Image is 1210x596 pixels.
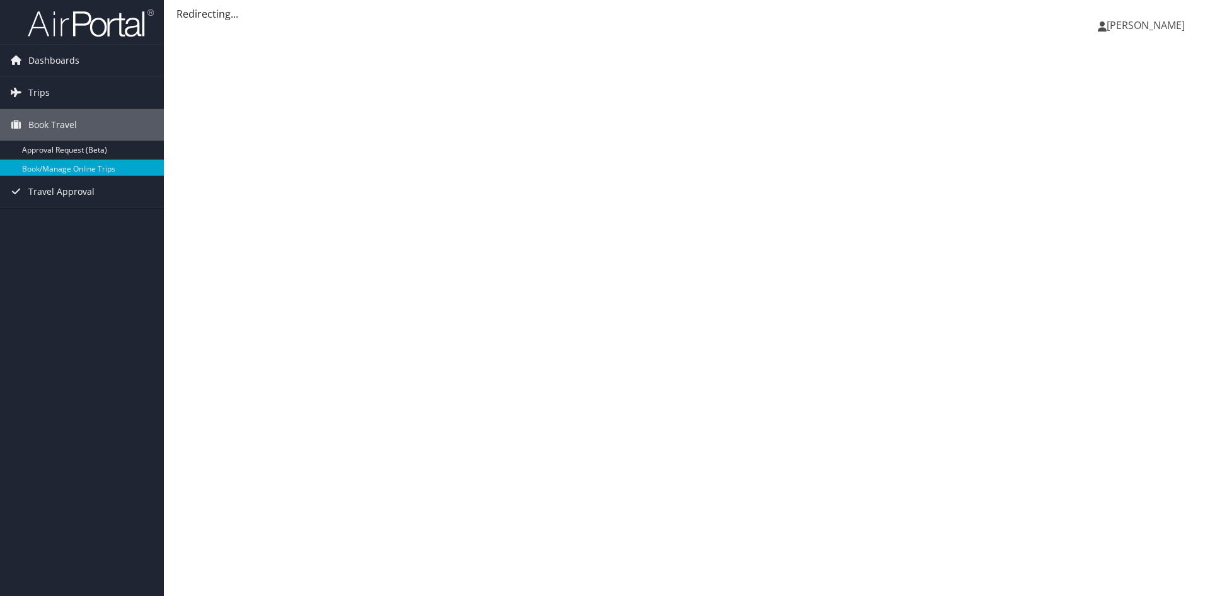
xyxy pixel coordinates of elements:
[28,8,154,38] img: airportal-logo.png
[28,109,77,141] span: Book Travel
[28,77,50,108] span: Trips
[28,45,79,76] span: Dashboards
[1107,18,1185,32] span: [PERSON_NAME]
[28,176,95,207] span: Travel Approval
[176,6,1197,21] div: Redirecting...
[1098,6,1197,44] a: [PERSON_NAME]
